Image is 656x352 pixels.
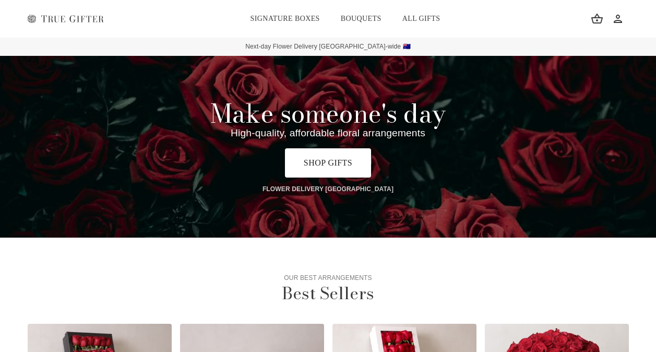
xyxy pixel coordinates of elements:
[332,9,390,29] a: Bouquets
[8,284,648,303] h2: Best Sellers
[284,274,372,281] span: Our best arrangements
[285,148,371,178] a: Shop gifts
[245,42,411,51] span: Next-day Flower Delivery [GEOGRAPHIC_DATA]-wide 🇦🇺
[394,9,449,29] a: All Gifts
[242,9,328,29] a: Signature Boxes
[210,186,446,192] h1: Flower Delivery [GEOGRAPHIC_DATA]
[210,126,446,140] p: High-quality, affordable floral arrangements
[210,101,446,126] h1: Make someone's day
